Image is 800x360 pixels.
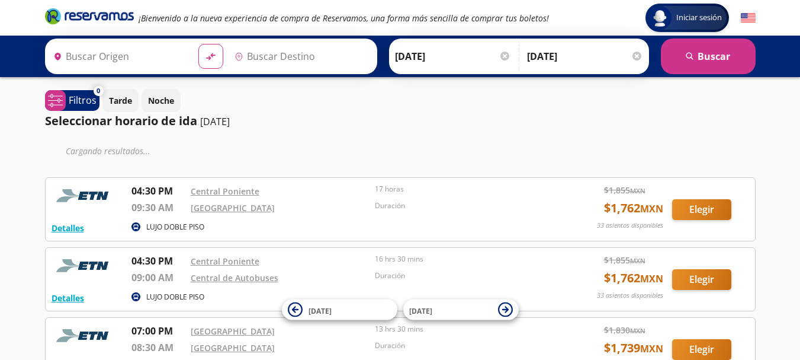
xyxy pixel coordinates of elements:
span: 0 [97,86,100,96]
a: Central de Autobuses [191,272,278,283]
p: LUJO DOBLE PISO [146,292,204,302]
span: $ 1,762 [604,199,663,217]
p: 08:30 AM [131,340,185,355]
button: Elegir [672,269,731,290]
p: [DATE] [200,114,230,129]
p: Tarde [109,94,132,107]
p: 16 hrs 30 mins [375,254,554,265]
p: 09:00 AM [131,270,185,285]
span: $ 1,855 [604,184,645,196]
span: $ 1,855 [604,254,645,266]
p: LUJO DOBLE PISO [146,222,204,232]
em: ¡Bienvenido a la nueva experiencia de compra de Reservamos, una forma más sencilla de comprar tus... [139,12,549,24]
a: [GEOGRAPHIC_DATA] [191,342,275,353]
p: 17 horas [375,184,554,195]
img: RESERVAMOS [52,184,117,208]
button: [DATE] [282,300,397,320]
a: [GEOGRAPHIC_DATA] [191,326,275,337]
button: Noche [142,89,181,112]
p: 13 hrs 30 mins [375,324,554,334]
p: 04:30 PM [131,254,185,268]
span: [DATE] [409,305,432,316]
p: 33 asientos disponibles [597,291,663,301]
button: Tarde [102,89,139,112]
button: 0Filtros [45,90,99,111]
span: $ 1,739 [604,339,663,357]
em: Cargando resultados ... [66,145,150,157]
p: 04:30 PM [131,184,185,198]
button: Buscar [661,39,756,74]
button: English [741,11,756,26]
button: Detalles [52,222,84,234]
small: MXN [630,256,645,265]
i: Brand Logo [45,7,134,25]
input: Opcional [527,42,643,71]
button: Elegir [672,199,731,220]
p: 07:00 PM [131,324,185,338]
p: Duración [375,340,554,351]
span: $ 1,762 [604,269,663,287]
input: Buscar Destino [230,42,371,71]
span: $ 1,830 [604,324,645,336]
a: Central Poniente [191,256,259,267]
p: 33 asientos disponibles [597,221,663,231]
p: Noche [148,94,174,107]
p: Duración [375,200,554,211]
input: Elegir Fecha [395,42,511,71]
p: Filtros [69,93,97,107]
a: Central Poniente [191,186,259,197]
small: MXN [630,326,645,335]
small: MXN [630,186,645,195]
small: MXN [640,342,663,355]
span: Iniciar sesión [672,12,727,24]
span: [DATE] [309,305,332,316]
p: Duración [375,270,554,281]
img: RESERVAMOS [52,324,117,348]
img: RESERVAMOS [52,254,117,278]
button: Elegir [672,339,731,360]
a: Brand Logo [45,7,134,28]
button: [DATE] [403,300,519,320]
p: Seleccionar horario de ida [45,112,197,130]
p: 09:30 AM [131,200,185,215]
a: [GEOGRAPHIC_DATA] [191,202,275,214]
button: Detalles [52,292,84,304]
small: MXN [640,272,663,285]
input: Buscar Origen [49,42,189,71]
small: MXN [640,202,663,215]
